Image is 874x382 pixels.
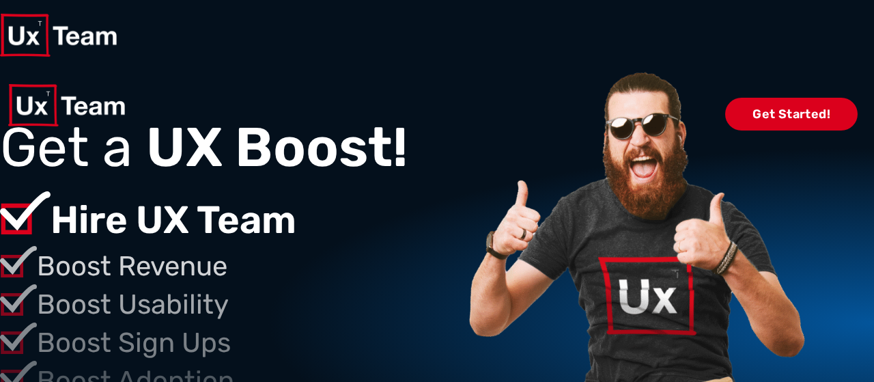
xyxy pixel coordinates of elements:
p: Boost Revenue [37,246,462,287]
p: Boost Sign Ups [37,323,462,364]
span: UX Boost! [146,125,408,169]
p: Boost Usability [37,284,462,325]
p: Hire UX Team [51,191,463,249]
